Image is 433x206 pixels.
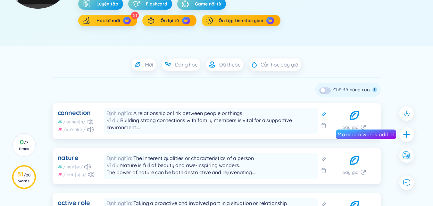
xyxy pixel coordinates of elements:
span: Nature is full of beauty and awe-inspiring wonders. The power of nature can be both destructive a... [106,162,310,197]
span: Ví dụ [106,117,121,123]
div: 51 [131,12,139,19]
div: /kəˈnekʃn/ [63,119,86,125]
div: /ˈneɪtʃər/ [63,164,83,170]
span: Mới [145,61,154,68]
span: Luyện tập [96,1,118,7]
span: / 20 words [18,173,30,183]
span: Đã thuộc [219,61,240,68]
span: The inherent qualities or characteristics of a person [133,155,254,161]
span: A relationship or link between people or things [133,110,242,116]
button: Ôn tập tính thời giancrown icon [202,15,280,26]
span: Đang học [175,61,197,68]
div: UK [58,172,62,177]
img: crown icon [125,18,129,23]
span: Game nối từ [195,1,221,7]
span: / 7 times [19,140,29,151]
button: Học từ mớicrown icon [78,15,137,26]
div: Chế độ nâng cao [333,86,370,93]
div: US [58,120,62,124]
button: ? [372,87,377,92]
div: /ˈneɪtʃə(r)/ [63,171,87,178]
span: Học từ mới [96,17,120,24]
span: Building strong connections with family members is vital for a supportive environment. Humans hav... [106,117,301,159]
div: /kəˈnekʃn/ [63,126,86,133]
div: UK [58,127,62,132]
span: Flashcard [146,1,167,7]
span: Ví dụ [106,162,121,168]
span: Ôn tập tính thời gian [219,17,263,24]
button: Ôn lại từcrown icon [142,15,196,26]
span: Cần học bây giờ [261,61,299,68]
img: crown icon [184,18,188,23]
span: Định nghĩa [106,155,133,161]
div: US [58,165,62,169]
img: crown icon [268,18,272,23]
span: Ôn lại từ [161,17,179,24]
span: plus [403,130,411,139]
span: bây giờ [342,124,359,131]
span: bây giờ [342,169,359,176]
div: connection [58,108,91,117]
div: nature [58,153,79,162]
h3: 51 [17,172,31,183]
h3: 0 [17,139,31,151]
span: Định nghĩa [106,110,133,116]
